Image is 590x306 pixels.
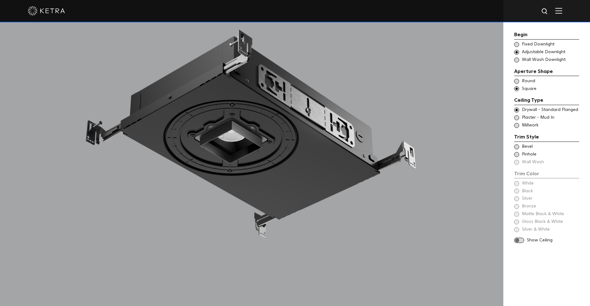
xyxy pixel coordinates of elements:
img: search icon [541,8,549,15]
span: Millwork [522,122,579,129]
div: Aperture Shape [514,68,579,76]
span: Fixed Downlight [522,41,579,48]
span: Wall Wash Downlight [522,57,579,63]
span: Round [522,78,579,84]
span: Pinhole [522,151,579,158]
img: ketra-logo-2019-white [28,6,65,15]
div: Begin [514,31,579,40]
span: Show Ceiling [527,237,579,244]
div: Trim Style [514,133,579,142]
span: Drywall - Standard Flanged [522,107,579,113]
span: Adjustable Downlight [522,49,579,55]
div: Ceiling Type [514,96,579,105]
span: Square [522,86,579,92]
span: Bevel [522,144,579,150]
span: Plaster - Mud In [522,115,579,121]
img: Hamburger%20Nav.svg [555,8,562,14]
